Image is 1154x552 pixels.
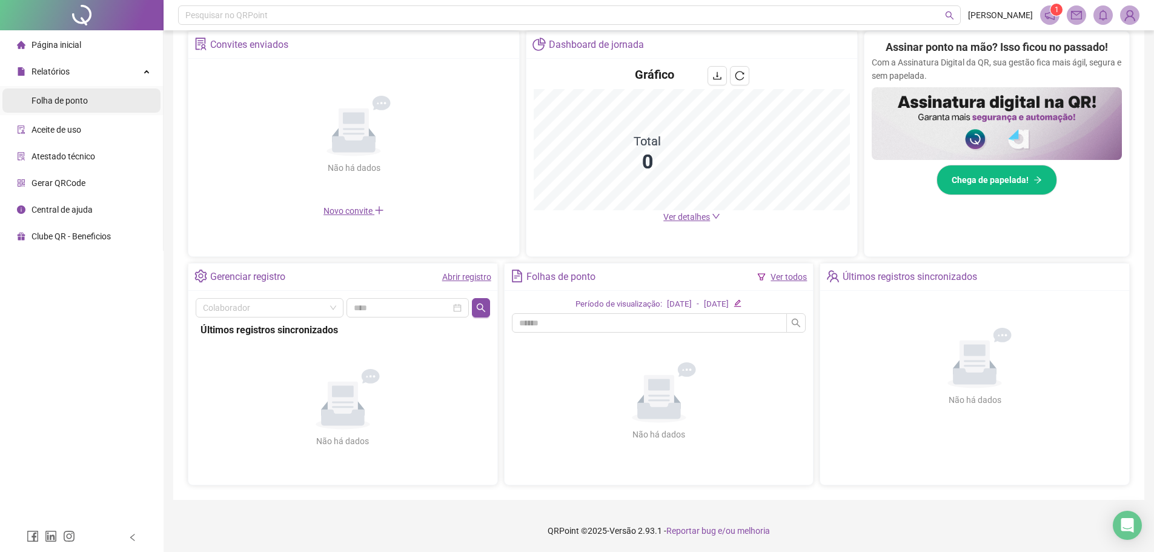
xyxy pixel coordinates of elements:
[712,71,722,81] span: download
[968,8,1033,22] span: [PERSON_NAME]
[32,231,111,241] span: Clube QR - Beneficios
[1055,5,1059,14] span: 1
[826,270,839,282] span: team
[298,161,410,175] div: Não há dados
[17,40,25,48] span: home
[526,267,595,287] div: Folhas de ponto
[1098,10,1109,21] span: bell
[952,173,1029,187] span: Chega de papelada!
[666,526,770,536] span: Reportar bug e/ou melhoria
[575,298,662,311] div: Período de visualização:
[323,206,384,216] span: Novo convite
[663,212,720,222] a: Ver detalhes down
[194,270,207,282] span: setting
[287,434,399,448] div: Não há dados
[210,267,285,287] div: Gerenciar registro
[17,151,25,160] span: solution
[32,205,93,214] span: Central de ajuda
[1033,176,1042,184] span: arrow-right
[663,212,710,222] span: Ver detalhes
[511,270,523,282] span: file-text
[201,322,485,338] div: Últimos registros sincronizados
[17,178,25,187] span: qrcode
[735,71,744,81] span: reload
[872,87,1122,160] img: banner%2F02c71560-61a6-44d4-94b9-c8ab97240462.png
[194,38,207,50] span: solution
[63,530,75,542] span: instagram
[1071,10,1082,21] span: mail
[937,165,1057,195] button: Chega de papelada!
[734,299,741,307] span: edit
[704,298,729,311] div: [DATE]
[128,533,137,542] span: left
[32,96,88,105] span: Folha de ponto
[667,298,692,311] div: [DATE]
[32,40,81,50] span: Página inicial
[609,526,636,536] span: Versão
[17,205,25,213] span: info-circle
[164,510,1154,552] footer: QRPoint © 2025 - 2.93.1 -
[635,66,674,83] h4: Gráfico
[476,303,486,313] span: search
[374,205,384,215] span: plus
[32,67,70,76] span: Relatórios
[45,530,57,542] span: linkedin
[27,530,39,542] span: facebook
[712,212,720,221] span: down
[17,67,25,75] span: file
[886,39,1108,56] h2: Assinar ponto na mão? Isso ficou no passado!
[697,298,699,311] div: -
[1044,10,1055,21] span: notification
[791,318,801,328] span: search
[442,272,491,282] a: Abrir registro
[945,11,954,20] span: search
[872,56,1122,82] p: Com a Assinatura Digital da QR, sua gestão fica mais ágil, segura e sem papelada.
[210,35,288,55] div: Convites enviados
[17,231,25,240] span: gift
[532,38,545,50] span: pie-chart
[32,125,81,135] span: Aceite de uso
[32,151,95,161] span: Atestado técnico
[17,125,25,133] span: audit
[549,35,644,55] div: Dashboard de jornada
[1113,511,1142,540] div: Open Intercom Messenger
[757,273,766,281] span: filter
[32,178,85,188] span: Gerar QRCode
[603,428,715,441] div: Não há dados
[919,393,1030,407] div: Não há dados
[1121,6,1139,24] img: 76687
[1050,4,1063,16] sup: 1
[843,267,977,287] div: Últimos registros sincronizados
[771,272,807,282] a: Ver todos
